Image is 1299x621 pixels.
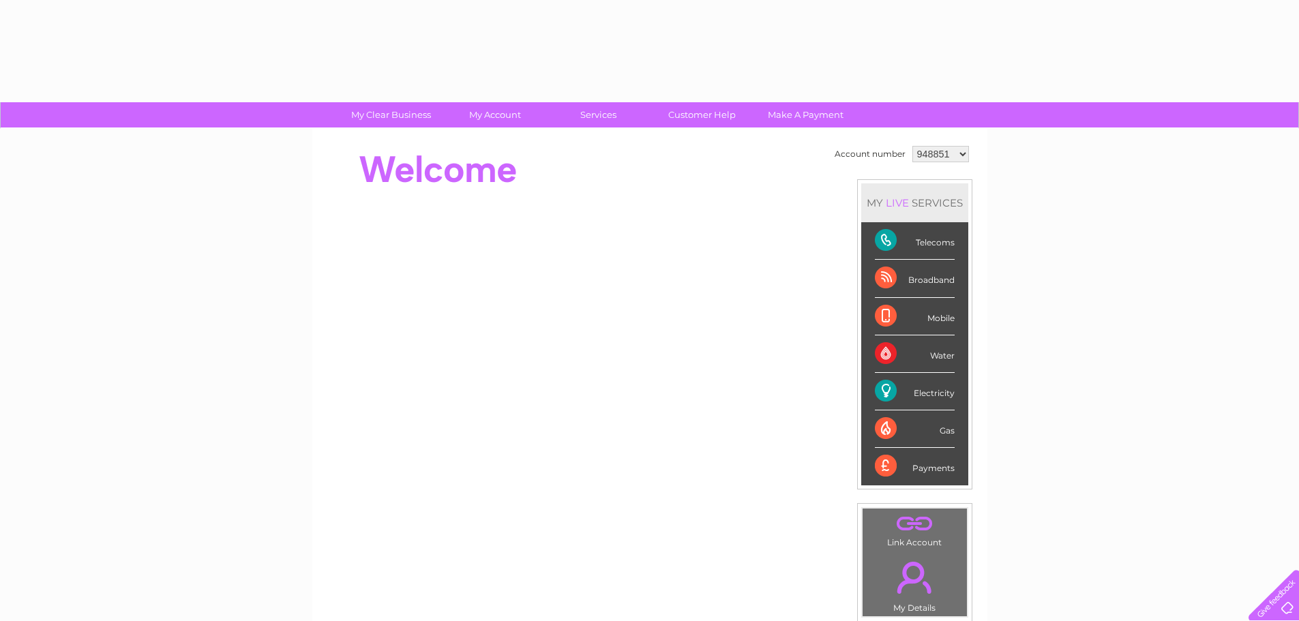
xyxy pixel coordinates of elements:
div: Gas [875,410,955,448]
td: My Details [862,550,968,617]
a: My Clear Business [335,102,447,127]
td: Link Account [862,508,968,551]
div: Mobile [875,298,955,335]
a: Customer Help [646,102,758,127]
td: Account number [831,142,909,166]
div: Telecoms [875,222,955,260]
div: LIVE [883,196,912,209]
div: Water [875,335,955,373]
a: . [866,512,964,536]
div: MY SERVICES [861,183,968,222]
a: Make A Payment [749,102,862,127]
div: Payments [875,448,955,485]
div: Broadband [875,260,955,297]
a: My Account [438,102,551,127]
div: Electricity [875,373,955,410]
a: . [866,554,964,601]
a: Services [542,102,655,127]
